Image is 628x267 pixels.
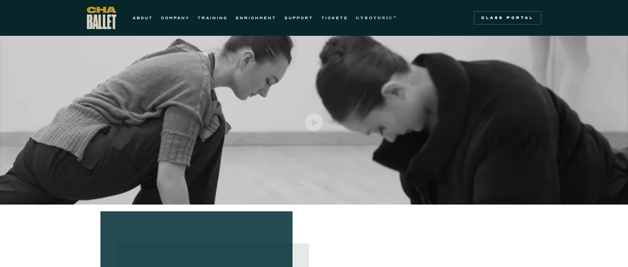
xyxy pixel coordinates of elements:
a: TRAINING [197,14,228,22]
div: Class Portal [478,15,537,21]
a: GYROTONIC® [356,14,397,22]
sup: ® [394,15,397,19]
a: COMPANY [161,14,189,22]
a: SUPPORT [284,14,313,22]
a: ENRICHMENT [236,14,276,22]
a: ABOUT [133,14,153,22]
a: TICKETS [321,14,348,22]
strong: GYROTONIC [356,16,394,20]
a: Class Portal [474,11,541,25]
a: home [87,7,116,29]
